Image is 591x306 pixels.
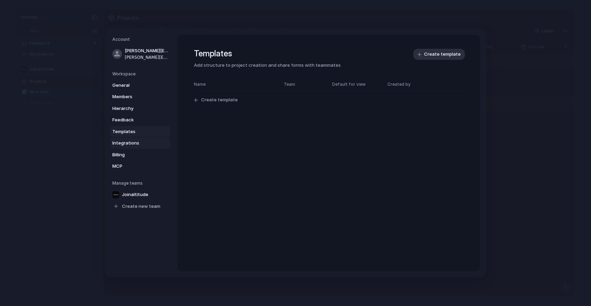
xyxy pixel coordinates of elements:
span: Billing [112,151,157,158]
h1: Templates [194,47,463,60]
span: Members [112,93,157,100]
h5: Manage teams [112,180,170,186]
a: [PERSON_NAME][EMAIL_ADDRESS][PERSON_NAME][DOMAIN_NAME][PERSON_NAME][EMAIL_ADDRESS][PERSON_NAME][D... [110,45,170,63]
span: Integrations [112,140,157,147]
span: Create new team [122,203,160,210]
span: Default for view [332,81,366,87]
a: Templates [110,126,170,137]
span: Joinaltitude [122,191,148,198]
a: Joinaltitude [110,189,170,200]
span: Hierarchy [112,105,157,112]
a: Billing [110,149,170,160]
h5: Workspace [112,71,170,77]
a: General [110,80,170,91]
span: General [112,82,157,89]
a: Members [110,91,170,102]
span: MCP [112,163,157,170]
span: Create template [201,96,238,103]
span: [PERSON_NAME][EMAIL_ADDRESS][PERSON_NAME][DOMAIN_NAME] [125,54,169,61]
span: Add structure to project creation and share forms with teammates [194,62,463,69]
span: Create template [424,51,461,58]
span: Team [284,81,325,87]
a: Create new team [110,201,170,212]
a: Feedback [110,114,170,126]
button: Create template [190,93,468,106]
h5: Account [112,36,170,43]
span: Feedback [112,117,157,123]
span: Templates [112,128,157,135]
button: Create template [413,49,465,60]
span: Name [194,81,277,87]
a: Integrations [110,138,170,149]
span: [PERSON_NAME][EMAIL_ADDRESS][PERSON_NAME][DOMAIN_NAME] [125,47,169,54]
a: MCP [110,161,170,172]
a: Hierarchy [110,103,170,114]
span: Created by [387,81,411,87]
